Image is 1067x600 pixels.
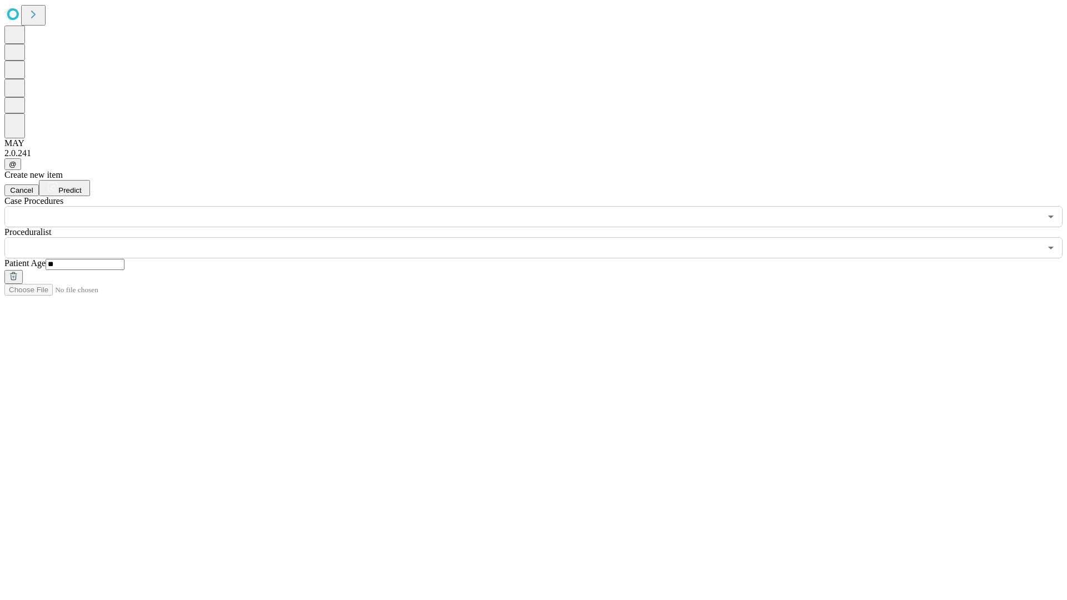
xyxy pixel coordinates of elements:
span: Scheduled Procedure [4,196,63,206]
span: Create new item [4,170,63,179]
button: @ [4,158,21,170]
div: 2.0.241 [4,148,1063,158]
div: MAY [4,138,1063,148]
span: @ [9,160,17,168]
button: Cancel [4,184,39,196]
span: Proceduralist [4,227,51,237]
span: Predict [58,186,81,194]
span: Patient Age [4,258,46,268]
button: Open [1043,240,1059,256]
button: Open [1043,209,1059,224]
span: Cancel [10,186,33,194]
button: Predict [39,180,90,196]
